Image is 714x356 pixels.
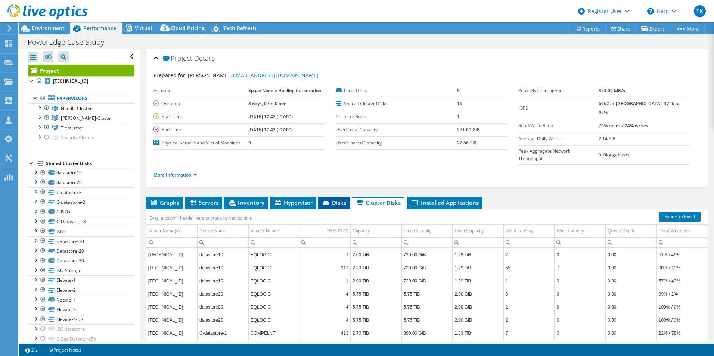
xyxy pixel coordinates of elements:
[248,327,299,340] td: Column Vendor Name*, Value COMPELNT
[299,248,351,261] td: Column 95% IOPS, Value 1
[606,300,657,313] td: Column Queue Depth, Value 0.00
[153,113,248,121] label: Start Time
[248,225,299,238] td: Vendor Name* Column
[28,94,134,103] a: Hypervisors
[555,248,606,261] td: Column Write Latency, Value 0
[198,225,249,238] td: Device Name Column
[555,237,606,247] td: Column Write Latency, Filter cell
[401,225,453,238] td: Free Capacity Column
[28,217,134,227] a: C-Datastore-3
[353,227,370,235] div: Capacity
[198,261,249,274] td: Column Device Name, Value datastore10
[336,126,457,134] label: Used Local Capacity
[146,313,198,327] td: Column Server Name(s), Value 10.32.116.11
[556,227,584,235] div: Write Latency
[457,127,480,133] b: 271.00 GiB
[503,313,555,327] td: Column Read Latency, Value 2
[61,115,112,121] span: [PERSON_NAME]-Cluster
[248,340,299,353] td: Column Vendor Name*, Value COMPELNT
[248,248,299,261] td: Column Vendor Name*, Value EQLOGIC
[350,287,401,300] td: Column Capacity, Value 5.75 TiB
[223,25,256,32] span: Tech Refresh
[503,248,555,261] td: Column Read Latency, Value 2
[61,134,94,141] span: Security Cluster
[453,287,504,300] td: Column Used Capacity, Value 2.00 GiB
[656,340,708,353] td: Column Read/Write ratio, Value 85% / 15%
[599,152,630,158] b: 5.24 gigabits/s
[198,313,249,327] td: Column Device Name, Value datastore20
[518,87,599,94] label: Peak Disk Throughput
[555,313,606,327] td: Column Write Latency, Value 0
[146,248,198,261] td: Column Server Name(s), Value 10.32.116.12
[28,76,134,86] a: [TECHNICAL_ID]
[28,334,134,344] a: C-Sec-Datastore50
[656,327,708,340] td: Column Read/Write ratio, Value 22% / 78%
[606,225,657,238] td: Queue Depth Column
[503,274,555,287] td: Column Read Latency, Value 1
[401,300,453,313] td: Column Free Capacity, Value 5.75 TiB
[198,327,249,340] td: Column Device Name, Value C-datastore-1
[299,225,351,238] td: 95% IOPS Column
[231,72,319,79] a: [EMAIL_ADDRESS][DOMAIN_NAME]
[153,87,248,94] label: Account
[656,248,708,261] td: Column Read/Write ratio, Value 51% / 49%
[153,100,248,107] label: Duration
[608,227,634,235] div: Queue Depth
[401,248,453,261] td: Column Free Capacity, Value 729.00 GiB
[248,140,251,146] b: 9
[694,5,706,17] span: TK
[453,327,504,340] td: Column Used Capacity, Value 1.83 TiB
[163,55,192,62] span: Project
[299,340,351,353] td: Column 95% IOPS, Value 304
[299,261,351,274] td: Column 95% IOPS, Value 211
[153,172,197,178] a: More Information
[61,125,83,131] span: Tiercluster
[401,261,453,274] td: Column Free Capacity, Value 729.00 GiB
[555,225,606,238] td: Write Latency Column
[148,227,180,235] div: Server Name(s)
[350,237,401,247] td: Column Capacity, Filter cell
[146,225,198,238] td: Server Name(s) Column
[518,104,599,112] label: IOPS
[28,207,134,217] a: C-ISOs
[518,122,599,129] label: Read/Write Ratio
[248,127,293,133] b: [DATE] 12:42 (-07:00)
[83,25,116,32] span: Performance
[299,237,351,247] td: Column 95% IOPS, Filter cell
[457,100,462,107] b: 16
[401,237,453,247] td: Column Free Capacity, Filter cell
[606,313,657,327] td: Column Queue Depth, Value 0.00
[28,123,134,132] a: Tiercluster
[28,285,134,295] a: Elevate-2
[411,199,479,206] span: Installed Applications
[457,113,460,120] b: 1
[188,72,319,79] span: [PERSON_NAME],
[299,327,351,340] td: Column 95% IOPS, Value 413
[198,237,249,247] td: Column Device Name, Filter cell
[146,261,198,274] td: Column Server Name(s), Value 10.32.116.10
[228,199,264,206] span: Inventory
[606,327,657,340] td: Column Queue Depth, Value 0.00
[28,266,134,275] a: ISO-Storage
[605,23,636,34] a: Share
[350,274,401,287] td: Column Capacity, Value 2.00 TiB
[28,227,134,236] a: ISOs
[322,199,346,206] span: Disks
[350,261,401,274] td: Column Capacity, Value 2.00 TiB
[28,197,134,207] a: C-datastore-2
[518,135,599,143] label: Average Daily Write
[503,327,555,340] td: Column Read Latency, Value 7
[401,340,453,353] td: Column Free Capacity, Value 890.00 GiB
[336,113,457,121] label: Collector Runs
[43,345,87,355] a: Project Notes
[198,340,249,353] td: Column Device Name, Value C-datastore-1
[28,246,134,256] a: Datastore-20
[503,225,555,238] td: Read Latency Column
[248,261,299,274] td: Column Vendor Name*, Value EQLOGIC
[153,139,248,147] label: Physical Servers and Virtual Machines
[28,103,134,113] a: Needle Cluster
[150,199,179,206] span: Graphs
[503,340,555,353] td: Column Read Latency, Value 19
[647,8,654,15] svg: \n
[28,305,134,314] a: Elevate-3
